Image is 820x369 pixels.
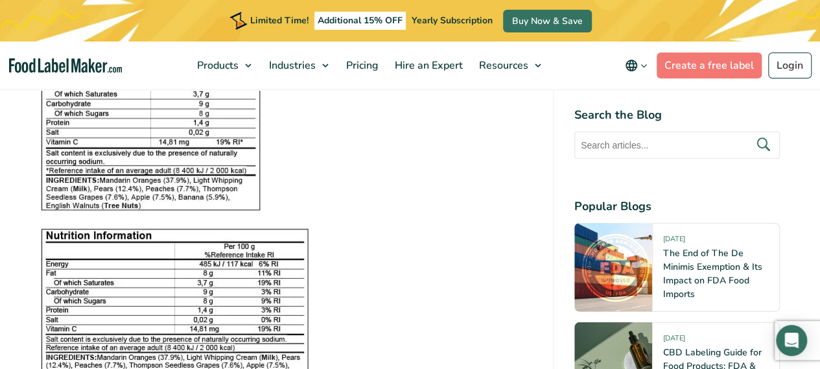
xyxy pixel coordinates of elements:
[574,198,780,215] h4: Popular Blogs
[412,14,493,27] span: Yearly Subscription
[574,132,780,159] input: Search articles...
[338,42,384,89] a: Pricing
[261,42,335,89] a: Industries
[41,46,261,211] img: EU Standard Nutrition Facts Label with nutrition information in a tabular format.
[314,12,406,30] span: Additional 15% OFF
[503,10,592,32] a: Buy Now & Save
[776,325,807,356] div: Open Intercom Messenger
[189,42,258,89] a: Products
[387,42,468,89] a: Hire an Expert
[768,53,812,78] a: Login
[250,14,309,27] span: Limited Time!
[391,58,464,73] span: Hire an Expert
[663,247,762,300] a: The End of The De Minimis Exemption & Its Impact on FDA Food Imports
[475,58,530,73] span: Resources
[342,58,380,73] span: Pricing
[265,58,317,73] span: Industries
[663,333,685,348] span: [DATE]
[663,234,685,249] span: [DATE]
[574,106,780,124] h4: Search the Blog
[193,58,240,73] span: Products
[471,42,548,89] a: Resources
[657,53,762,78] a: Create a free label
